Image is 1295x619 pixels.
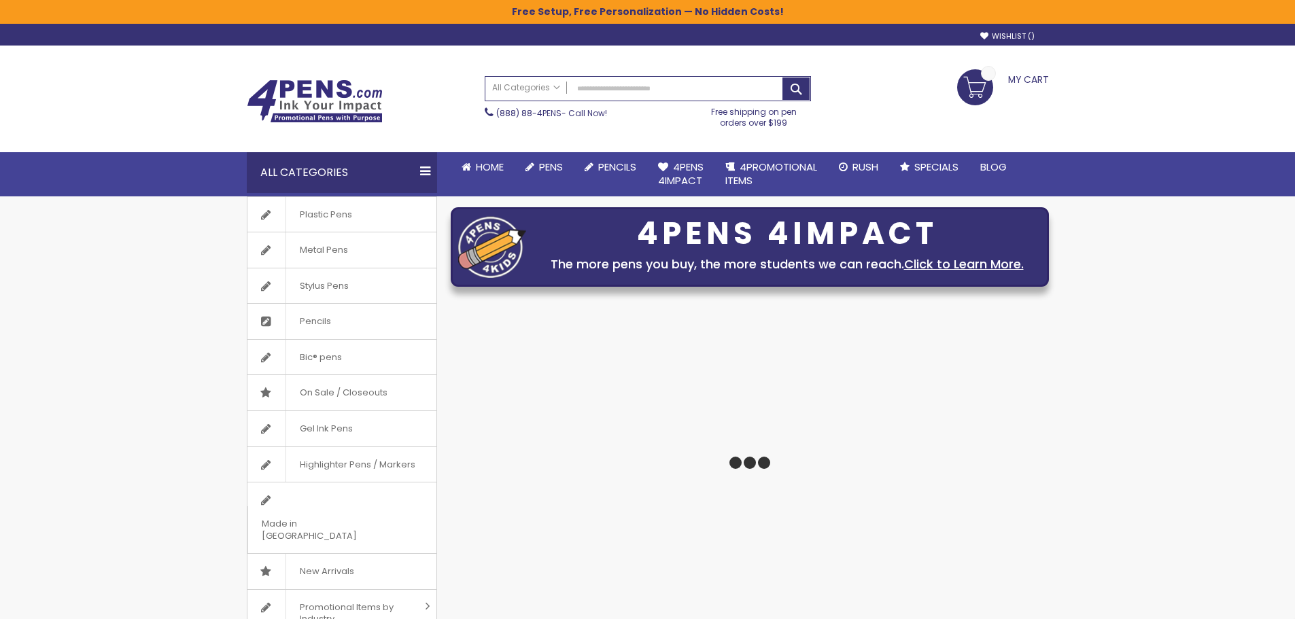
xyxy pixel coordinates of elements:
[451,152,515,182] a: Home
[247,554,436,589] a: New Arrivals
[980,31,1035,41] a: Wishlist
[247,79,383,123] img: 4Pens Custom Pens and Promotional Products
[247,482,436,553] a: Made in [GEOGRAPHIC_DATA]
[574,152,647,182] a: Pencils
[725,160,817,188] span: 4PROMOTIONAL ITEMS
[247,411,436,446] a: Gel Ink Pens
[647,152,714,196] a: 4Pens4impact
[533,219,1041,248] div: 4PENS 4IMPACT
[969,152,1018,182] a: Blog
[247,447,436,482] a: Highlighter Pens / Markers
[286,340,356,375] span: Bic® pens
[904,255,1024,272] a: Click to Learn More.
[697,101,811,128] div: Free shipping on pen orders over $199
[286,375,401,410] span: On Sale / Closeouts
[476,160,504,174] span: Home
[852,160,878,174] span: Rush
[533,255,1041,274] div: The more pens you buy, the more students we can reach.
[914,160,959,174] span: Specials
[889,152,969,182] a: Specials
[496,107,562,119] a: (888) 88-4PENS
[286,447,429,482] span: Highlighter Pens / Markers
[247,232,436,268] a: Metal Pens
[286,232,362,268] span: Metal Pens
[658,160,704,188] span: 4Pens 4impact
[247,340,436,375] a: Bic® pens
[598,160,636,174] span: Pencils
[286,268,362,304] span: Stylus Pens
[496,107,607,119] span: - Call Now!
[247,268,436,304] a: Stylus Pens
[247,304,436,339] a: Pencils
[247,506,402,553] span: Made in [GEOGRAPHIC_DATA]
[485,77,567,99] a: All Categories
[247,152,437,193] div: All Categories
[714,152,828,196] a: 4PROMOTIONALITEMS
[286,197,366,232] span: Plastic Pens
[515,152,574,182] a: Pens
[247,197,436,232] a: Plastic Pens
[286,554,368,589] span: New Arrivals
[458,216,526,278] img: four_pen_logo.png
[286,304,345,339] span: Pencils
[247,375,436,410] a: On Sale / Closeouts
[286,411,366,446] span: Gel Ink Pens
[828,152,889,182] a: Rush
[980,160,1007,174] span: Blog
[492,82,560,93] span: All Categories
[539,160,563,174] span: Pens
